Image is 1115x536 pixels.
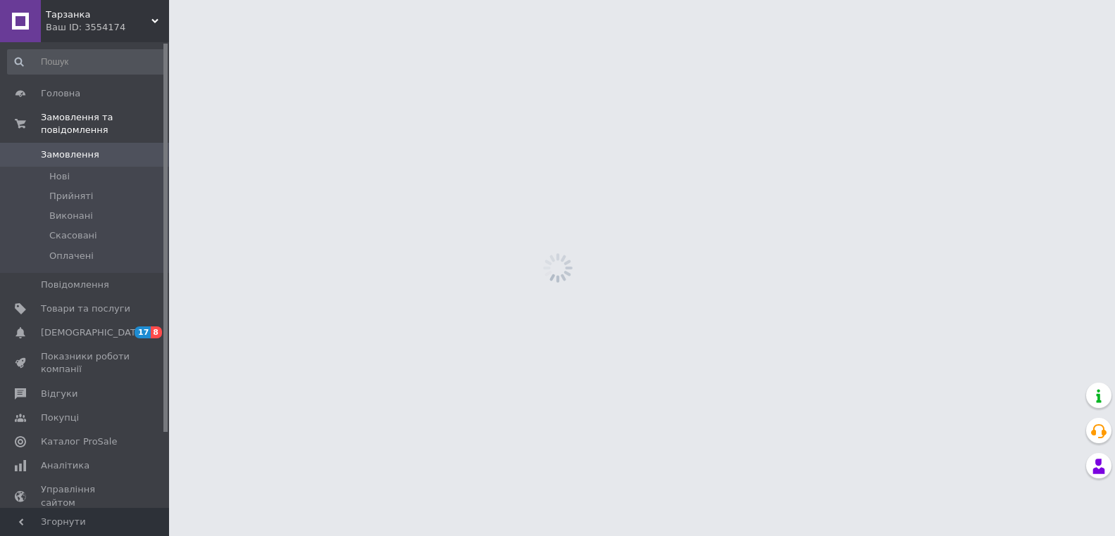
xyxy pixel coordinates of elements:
[46,8,151,21] span: Тарзанка
[41,87,80,100] span: Головна
[41,459,89,472] span: Аналітика
[41,111,169,136] span: Замовлення та повідомлення
[49,229,97,242] span: Скасовані
[41,302,130,315] span: Товари та послуги
[41,326,145,339] span: [DEMOGRAPHIC_DATA]
[41,435,117,448] span: Каталог ProSale
[41,148,99,161] span: Замовлення
[41,279,109,291] span: Повідомлення
[41,388,77,400] span: Відгуки
[135,326,151,338] span: 17
[151,326,162,338] span: 8
[41,350,130,376] span: Показники роботи компанії
[7,49,166,75] input: Пошук
[46,21,169,34] div: Ваш ID: 3554174
[49,190,93,203] span: Прийняті
[49,210,93,222] span: Виконані
[49,170,70,183] span: Нові
[41,411,79,424] span: Покупці
[41,483,130,509] span: Управління сайтом
[49,250,94,262] span: Оплачені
